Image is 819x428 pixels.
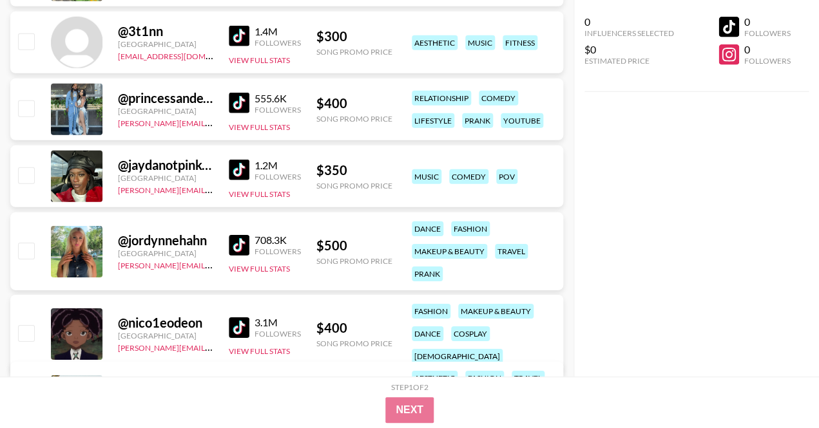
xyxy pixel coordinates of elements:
div: Influencers Selected [584,28,674,38]
div: Followers [255,38,301,48]
div: travel [512,371,544,386]
div: aesthetic [412,35,458,50]
div: $ 350 [316,162,392,178]
div: Song Promo Price [316,181,392,191]
button: Next [385,397,434,423]
div: Song Promo Price [316,256,392,266]
img: TikTok [229,93,249,113]
img: TikTok [229,317,249,338]
button: View Full Stats [229,122,290,132]
div: comedy [479,91,518,106]
div: $0 [584,43,674,56]
div: 1.4M [255,25,301,38]
div: 555.6K [255,92,301,105]
div: [GEOGRAPHIC_DATA] [118,106,213,116]
div: $ 500 [316,237,392,254]
div: Followers [744,56,791,66]
div: youtube [501,113,543,128]
div: music [465,35,495,50]
div: Step 1 of 2 [391,382,429,392]
a: [PERSON_NAME][EMAIL_ADDRESS][DOMAIN_NAME] [118,340,309,353]
div: [GEOGRAPHIC_DATA] [118,331,213,340]
div: $ 400 [316,95,392,111]
div: Followers [255,172,301,181]
div: Song Promo Price [316,114,392,124]
div: Song Promo Price [316,47,392,57]
a: [EMAIL_ADDRESS][DOMAIN_NAME] [118,49,247,61]
div: 0 [584,15,674,28]
img: TikTok [229,235,249,256]
button: View Full Stats [229,189,290,199]
div: 0 [744,43,791,56]
div: @ princessandexquizit [118,90,213,106]
div: prank [462,113,493,128]
div: lifestyle [412,113,454,128]
a: [PERSON_NAME][EMAIL_ADDRESS][DOMAIN_NAME] [118,183,309,195]
div: relationship [412,91,471,106]
div: @ nico1eodeon [118,315,213,331]
button: View Full Stats [229,264,290,274]
div: dance [412,221,443,236]
img: TikTok [229,26,249,46]
div: Followers [255,105,301,115]
div: Estimated Price [584,56,674,66]
div: fashion [465,371,504,386]
div: Followers [744,28,791,38]
div: Followers [255,329,301,339]
div: Followers [255,247,301,256]
iframe: Drift Widget Chat Controller [755,364,804,413]
div: @ jordynnehahn [118,232,213,248]
div: fitness [503,35,537,50]
div: makeup & beauty [458,304,534,319]
div: Song Promo Price [316,339,392,348]
div: @ 3t1nn [118,23,213,39]
div: $ 300 [316,28,392,44]
div: [GEOGRAPHIC_DATA] [118,173,213,183]
div: 1.2M [255,159,301,172]
div: 0 [744,15,791,28]
div: dance [412,326,443,341]
div: cosplay [451,326,490,341]
div: music [412,169,441,184]
div: [GEOGRAPHIC_DATA] [118,39,213,49]
button: View Full Stats [229,55,290,65]
div: travel [495,244,528,259]
div: @ jaydanotpinkettsmith [118,157,213,173]
div: fashion [451,221,490,236]
div: $ 400 [316,320,392,336]
button: View Full Stats [229,346,290,356]
img: TikTok [229,160,249,180]
div: [GEOGRAPHIC_DATA] [118,248,213,258]
a: [PERSON_NAME][EMAIL_ADDRESS][DOMAIN_NAME] [118,116,309,128]
a: [PERSON_NAME][EMAIL_ADDRESS][DOMAIN_NAME] [118,258,309,270]
div: 3.1M [255,316,301,329]
div: 708.3K [255,234,301,247]
div: aesthetic [412,371,458,386]
div: prank [412,266,443,281]
div: makeup & beauty [412,244,487,259]
div: comedy [449,169,488,184]
div: [DEMOGRAPHIC_DATA] [412,349,503,364]
div: fashion [412,304,450,319]
div: pov [496,169,517,184]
